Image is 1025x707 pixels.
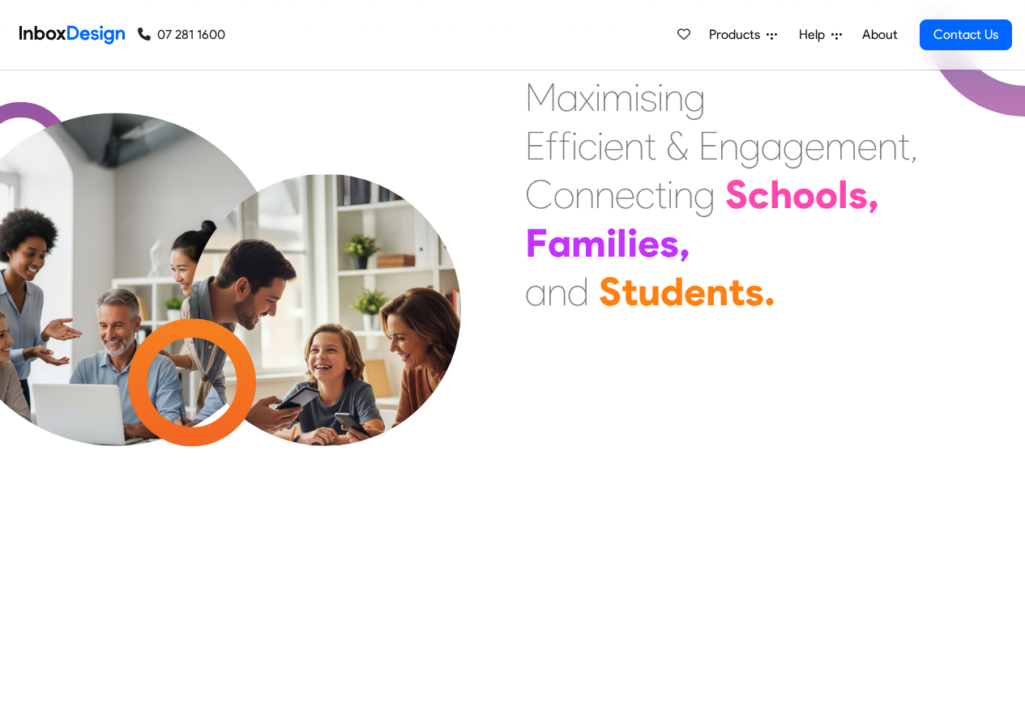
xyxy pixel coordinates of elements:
div: n [574,170,595,219]
div: e [615,170,635,219]
div: e [805,121,825,170]
div: m [601,73,634,121]
div: g [783,121,805,170]
div: , [910,121,918,170]
div: g [684,73,706,121]
div: i [606,219,617,267]
div: e [638,219,660,267]
div: . [764,267,775,316]
div: t [644,121,656,170]
div: o [815,170,838,219]
div: m [571,219,606,267]
div: x [579,73,595,121]
span: Products [709,25,767,45]
a: 07 281 1600 [138,25,225,45]
a: Help [792,19,848,51]
div: n [547,267,567,316]
div: n [664,73,684,121]
div: a [557,73,579,121]
span: Help [799,25,831,45]
div: a [548,219,571,267]
div: i [595,73,601,121]
div: n [673,170,694,219]
div: a [525,267,547,316]
div: n [595,170,615,219]
div: E [525,121,545,170]
div: c [748,170,770,219]
a: About [857,19,902,51]
div: t [655,170,667,219]
div: e [857,121,878,170]
div: M [525,73,557,121]
a: Products [703,19,784,51]
div: e [604,121,624,170]
img: parents_with_child.png [156,174,495,513]
div: n [624,121,644,170]
div: d [567,267,589,316]
div: s [745,267,764,316]
div: s [848,170,868,219]
div: i [597,121,604,170]
div: c [578,121,597,170]
div: n [878,121,898,170]
div: n [706,267,728,316]
div: E [698,121,719,170]
div: F [525,219,548,267]
div: n [719,121,739,170]
div: C [525,170,553,219]
div: l [617,219,627,267]
div: d [660,267,684,316]
div: S [725,170,748,219]
div: i [571,121,578,170]
div: , [868,170,879,219]
div: t [898,121,910,170]
div: e [684,267,706,316]
div: o [553,170,574,219]
div: Maximising Efficient & Engagement, Connecting Schools, Families, and Students. [525,73,918,316]
div: l [838,170,848,219]
div: & [666,121,689,170]
div: s [640,73,657,121]
div: , [679,219,690,267]
div: c [635,170,655,219]
div: a [761,121,783,170]
div: u [638,267,660,316]
div: g [739,121,761,170]
div: i [634,73,640,121]
div: g [694,170,715,219]
div: m [825,121,857,170]
div: s [660,219,679,267]
div: t [728,267,745,316]
a: Contact Us [920,19,1012,50]
div: h [770,170,792,219]
div: t [621,267,638,316]
div: i [657,73,664,121]
div: i [627,219,638,267]
div: f [558,121,571,170]
div: S [599,267,621,316]
div: i [667,170,673,219]
div: f [545,121,558,170]
div: o [792,170,815,219]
